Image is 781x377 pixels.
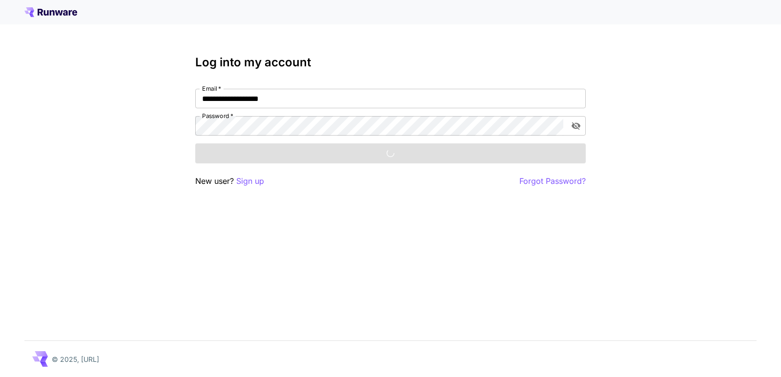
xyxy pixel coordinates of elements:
button: Sign up [236,175,264,187]
button: toggle password visibility [567,117,585,135]
h3: Log into my account [195,56,586,69]
p: New user? [195,175,264,187]
label: Password [202,112,233,120]
p: © 2025, [URL] [52,354,99,364]
label: Email [202,84,221,93]
button: Forgot Password? [519,175,586,187]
